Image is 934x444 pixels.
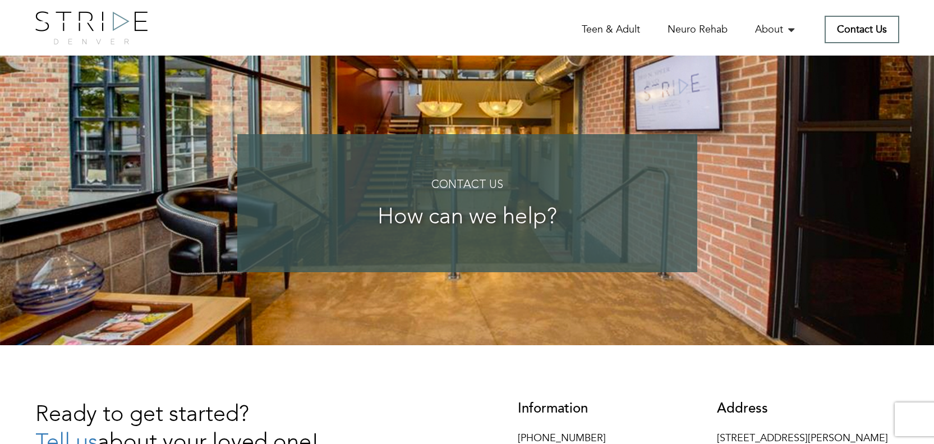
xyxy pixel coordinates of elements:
[582,22,640,36] a: Teen & Adult
[668,22,728,36] a: Neuro Rehab
[755,22,797,36] a: About
[35,11,148,44] img: logo.png
[260,179,675,191] h4: Contact Us
[717,401,899,416] h3: Address
[518,401,700,416] h3: Information
[260,205,675,230] h3: How can we help?
[825,16,899,43] a: Contact Us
